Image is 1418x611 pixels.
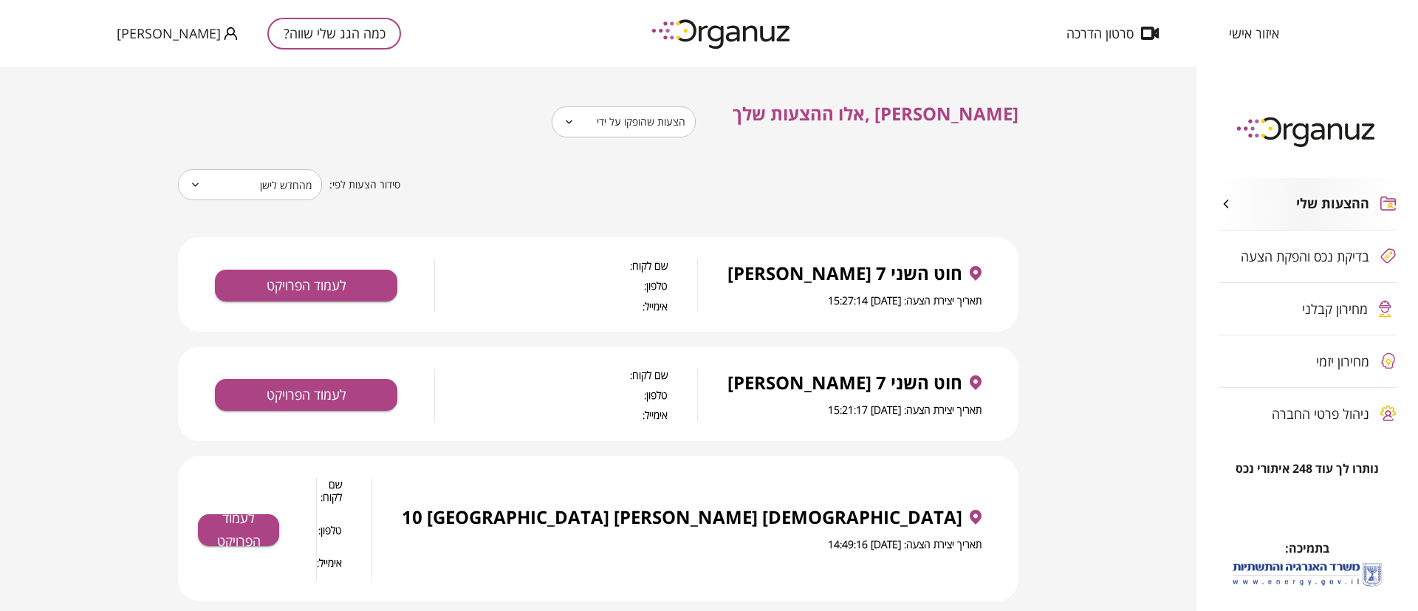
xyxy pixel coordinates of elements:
div: הצעות שהופקו על ידי [552,101,696,143]
button: בדיקת נכס והפקת הצעה [1219,231,1396,282]
span: חוט השני 7 [PERSON_NAME] [727,263,962,284]
span: טלפון: [435,279,668,292]
span: [PERSON_NAME] ,אלו ההצעות שלך [733,101,1018,126]
span: ההצעות שלי [1296,196,1369,212]
span: בתמיכה: [1285,540,1329,556]
div: מהחדש לישן [178,164,322,205]
span: בדיקת נכס והפקת הצעה [1241,249,1369,264]
button: לעמוד הפרויקט [215,270,397,301]
span: תאריך יצירת הצעה: [DATE] 15:21:17 [828,403,982,417]
button: איזור אישי [1207,26,1301,41]
button: סרטון הדרכה [1044,26,1181,41]
span: טלפון: [317,524,342,550]
img: logo [1226,111,1388,151]
span: אימייל: [435,300,668,313]
button: ההצעות שלי [1219,178,1396,230]
button: לעמוד הפרויקט [215,379,397,411]
span: אימייל: [317,556,342,582]
span: שם לקוח: [435,259,668,272]
span: תאריך יצירת הצעה: [DATE] 15:27:14 [828,293,982,307]
span: [PERSON_NAME] [117,26,221,41]
span: חוט השני 7 [PERSON_NAME] [727,372,962,393]
span: [DEMOGRAPHIC_DATA] [PERSON_NAME] 10 [GEOGRAPHIC_DATA] [402,507,962,528]
span: סרטון הדרכה [1066,26,1134,41]
span: סידור הצעות לפי: [329,178,400,192]
span: שם לקוח: [317,478,342,516]
span: שם לקוח: [435,369,668,381]
span: איזור אישי [1229,26,1279,41]
button: כמה הגג שלי שווה? [267,18,401,50]
span: תאריך יצירת הצעה: [DATE] 14:49:16 [828,537,982,551]
img: logo [641,13,804,54]
img: לוגו משרד האנרגיה [1230,557,1385,592]
button: [PERSON_NAME] [117,24,238,43]
button: לעמוד הפרויקט [198,514,279,546]
span: טלפון: [435,389,668,401]
span: נותרו לך עוד 248 איתורי נכס [1236,462,1379,476]
span: אימייל: [435,409,668,421]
